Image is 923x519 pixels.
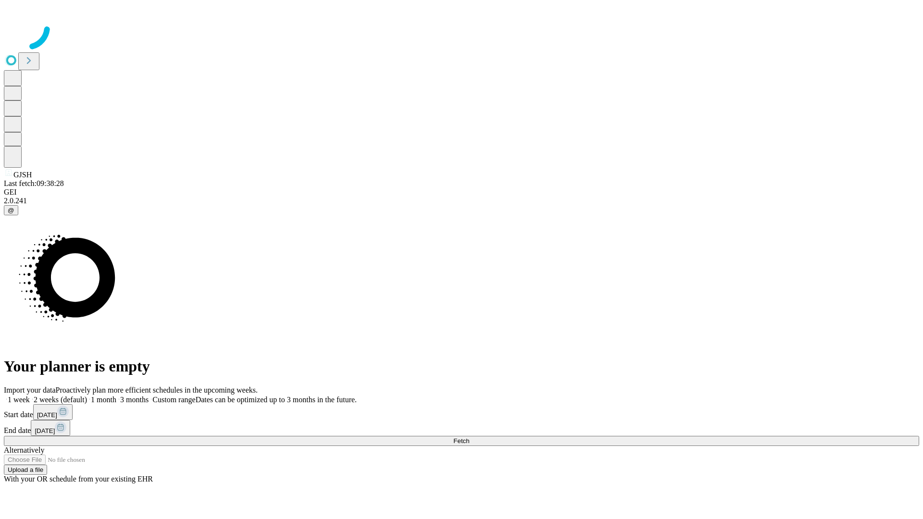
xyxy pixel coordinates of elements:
[4,404,919,420] div: Start date
[152,395,195,404] span: Custom range
[4,358,919,375] h1: Your planner is empty
[4,436,919,446] button: Fetch
[37,411,57,419] span: [DATE]
[34,395,87,404] span: 2 weeks (default)
[4,179,64,187] span: Last fetch: 09:38:28
[4,465,47,475] button: Upload a file
[120,395,149,404] span: 3 months
[4,188,919,197] div: GEI
[8,207,14,214] span: @
[4,420,919,436] div: End date
[4,205,18,215] button: @
[13,171,32,179] span: GJSH
[196,395,357,404] span: Dates can be optimized up to 3 months in the future.
[8,395,30,404] span: 1 week
[4,475,153,483] span: With your OR schedule from your existing EHR
[56,386,258,394] span: Proactively plan more efficient schedules in the upcoming weeks.
[4,197,919,205] div: 2.0.241
[453,437,469,445] span: Fetch
[91,395,116,404] span: 1 month
[33,404,73,420] button: [DATE]
[31,420,70,436] button: [DATE]
[35,427,55,434] span: [DATE]
[4,446,44,454] span: Alternatively
[4,386,56,394] span: Import your data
